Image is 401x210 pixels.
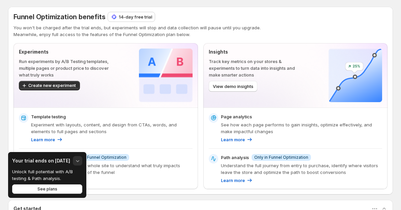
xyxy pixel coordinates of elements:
[254,155,308,160] span: Only in Funnel Optimization
[31,162,193,176] p: Test multiple pages or the whole site to understand what truly impacts conversions at every step ...
[13,13,105,21] span: Funnel Optimization benefits
[19,81,80,90] button: Create new experiment
[221,121,382,135] p: See how each page performs to gain insights, optimize effectively, and make impactful changes
[13,31,388,38] p: Meanwhile, enjoy full access to the features of the Funnel Optimization plan below.
[31,113,66,120] p: Template testing
[139,49,193,102] img: Experiments
[221,162,382,176] p: Understand the full journey from entry to purchase, identify where visitors leave the store and o...
[12,157,70,164] h3: Your trial ends on [DATE]
[12,168,78,182] p: Unlock full potential with A/B testing & Path analysis.
[221,136,253,143] a: Learn more
[31,121,193,135] p: Experiment with layouts, content, and design from CTAs, words, and elements to full pages and sec...
[221,177,253,184] a: Learn more
[73,155,126,160] span: Only in Funnel Optimization
[28,83,76,88] span: Create new experiment
[12,184,82,194] button: See plans
[19,49,117,55] p: Experiments
[19,58,117,78] p: Run experiments by A/B Testing templates, multiple pages or product price to discover what truly ...
[37,186,57,192] span: See plans
[221,113,252,120] p: Page analytics
[119,13,152,20] p: 14-day free trial
[213,83,253,90] span: View demo insights
[209,58,307,78] p: Track key metrics on your stores & experiments to turn data into insights and make smarter actions
[31,136,63,143] a: Learn more
[221,177,245,184] p: Learn more
[31,136,55,143] p: Learn more
[13,24,388,31] p: You won't be charged after the trial ends, but experiments will stop and data collection will pau...
[209,81,257,92] button: View demo insights
[111,13,117,20] img: 14-day free trial
[221,136,245,143] p: Learn more
[209,49,307,55] p: Insights
[221,154,249,161] p: Path analysis
[328,49,382,102] img: Insights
